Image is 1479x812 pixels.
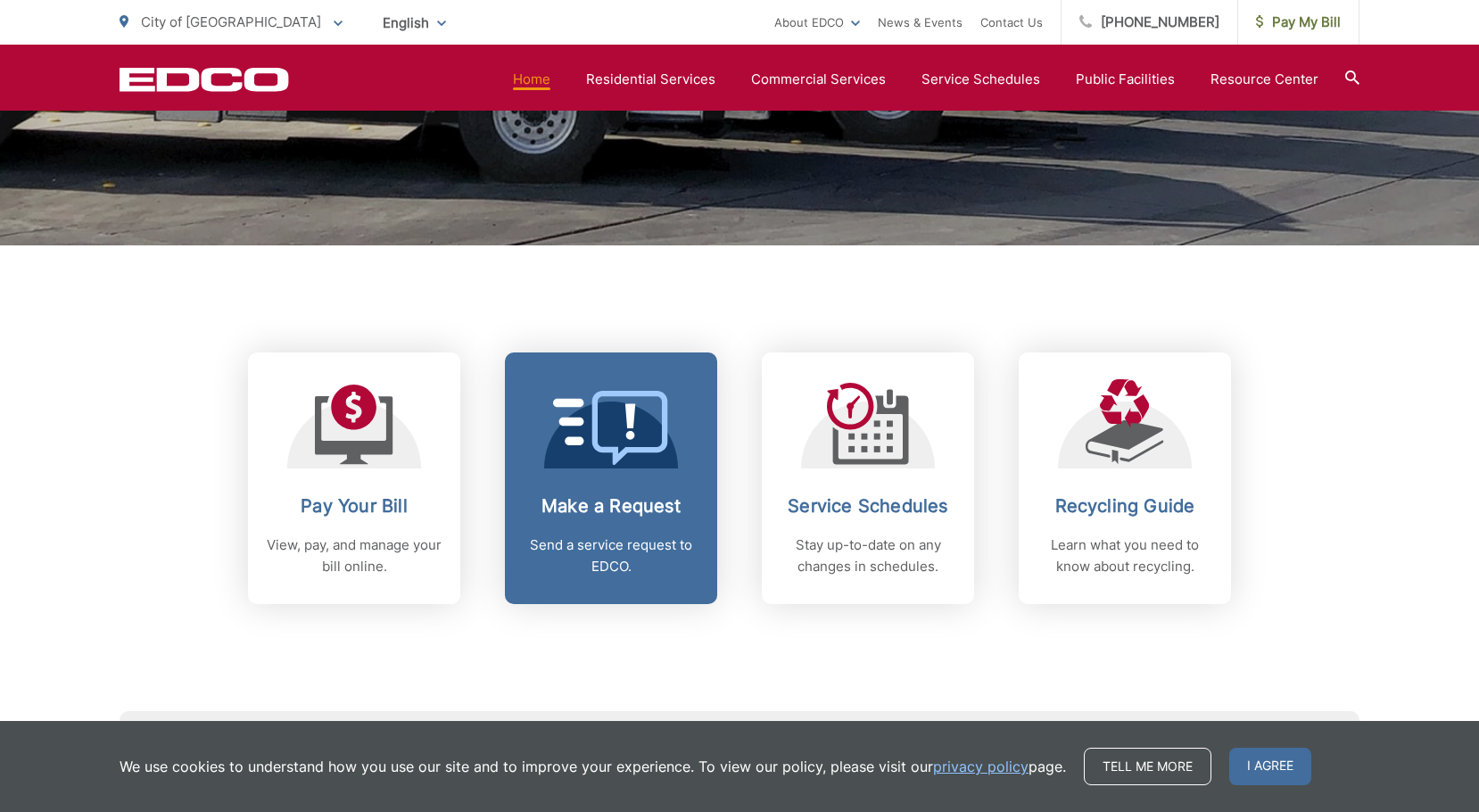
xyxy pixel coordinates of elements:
a: Residential Services [586,69,715,90]
h2: Pay Your Bill [266,495,442,517]
h2: Service Schedules [780,495,956,517]
a: Make a Request Send a service request to EDCO. [505,352,717,604]
a: Contact Us [980,12,1043,33]
a: Home [513,69,550,90]
a: About EDCO [774,12,860,33]
a: Pay Your Bill View, pay, and manage your bill online. [248,352,460,604]
a: Service Schedules Stay up-to-date on any changes in schedules. [762,352,974,604]
span: Pay My Bill [1256,12,1341,33]
span: City of [GEOGRAPHIC_DATA] [141,13,321,30]
span: English [369,7,459,38]
a: Tell me more [1084,748,1211,785]
a: EDCD logo. Return to the homepage. [120,67,289,92]
a: Recycling Guide Learn what you need to know about recycling. [1019,352,1231,604]
a: privacy policy [933,756,1029,777]
a: Resource Center [1210,69,1318,90]
p: We use cookies to understand how you use our site and to improve your experience. To view our pol... [120,756,1066,777]
p: Stay up-to-date on any changes in schedules. [780,534,956,577]
p: Send a service request to EDCO. [523,534,699,577]
h2: Make a Request [523,495,699,517]
a: News & Events [878,12,963,33]
a: Public Facilities [1076,69,1175,90]
p: Learn what you need to know about recycling. [1037,534,1213,577]
p: View, pay, and manage your bill online. [266,534,442,577]
a: Commercial Services [751,69,886,90]
h2: Recycling Guide [1037,495,1213,517]
a: Service Schedules [921,69,1040,90]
